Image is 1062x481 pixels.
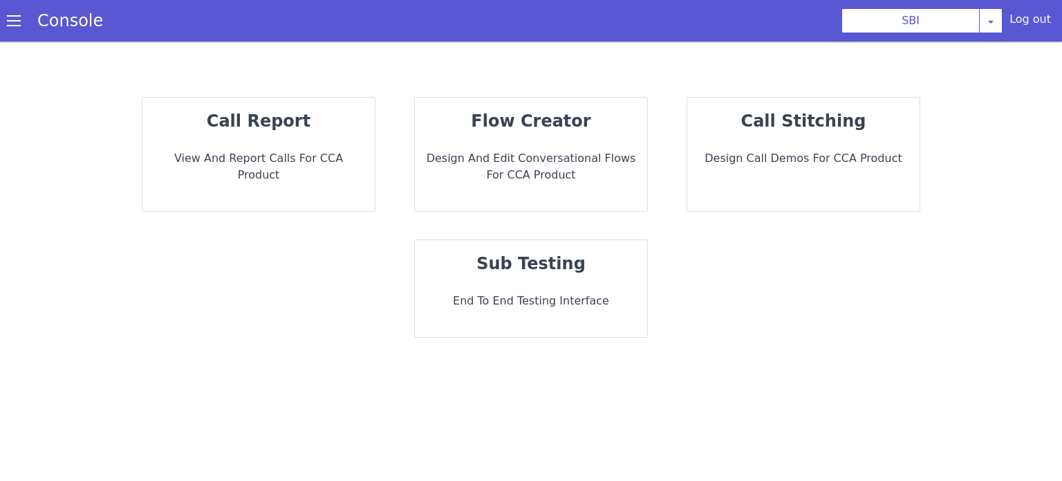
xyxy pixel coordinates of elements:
div: Log out [1009,11,1051,33]
a: Console [21,11,120,30]
strong: call report [207,111,310,131]
p: End to End Testing Interface [426,293,636,309]
strong: call stitching [741,111,866,131]
button: SBI [841,8,980,33]
p: Design and Edit Conversational flows for CCA Product [426,150,636,183]
p: Design call demos for CCA Product [698,150,909,167]
strong: flow creator [471,111,590,131]
strong: sub testing [476,254,586,273]
p: View and report calls for CCA Product [153,150,364,183]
